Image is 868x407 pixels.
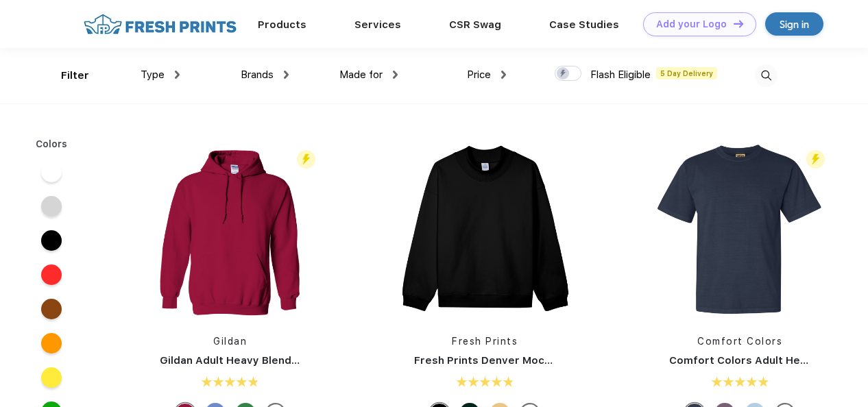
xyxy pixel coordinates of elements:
[734,20,743,27] img: DT
[213,336,247,347] a: Gildan
[61,68,89,84] div: Filter
[241,69,274,81] span: Brands
[649,138,831,321] img: func=resize&h=266
[139,138,322,321] img: func=resize&h=266
[780,16,809,32] div: Sign in
[160,354,459,367] a: Gildan Adult Heavy Blend 8 Oz. 50/50 Hooded Sweatshirt
[765,12,823,36] a: Sign in
[297,150,315,169] img: flash_active_toggle.svg
[656,67,717,79] span: 5 Day Delivery
[394,138,576,321] img: func=resize&h=266
[175,71,180,79] img: dropdown.png
[414,354,712,367] a: Fresh Prints Denver Mock Neck Heavyweight Sweatshirt
[452,336,518,347] a: Fresh Prints
[25,137,78,151] div: Colors
[590,69,651,81] span: Flash Eligible
[755,64,777,87] img: desktop_search.svg
[284,71,289,79] img: dropdown.png
[393,71,398,79] img: dropdown.png
[141,69,165,81] span: Type
[806,150,825,169] img: flash_active_toggle.svg
[258,18,306,31] a: Products
[339,69,383,81] span: Made for
[501,71,506,79] img: dropdown.png
[697,336,782,347] a: Comfort Colors
[80,12,241,36] img: fo%20logo%202.webp
[656,18,727,30] div: Add your Logo
[467,69,491,81] span: Price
